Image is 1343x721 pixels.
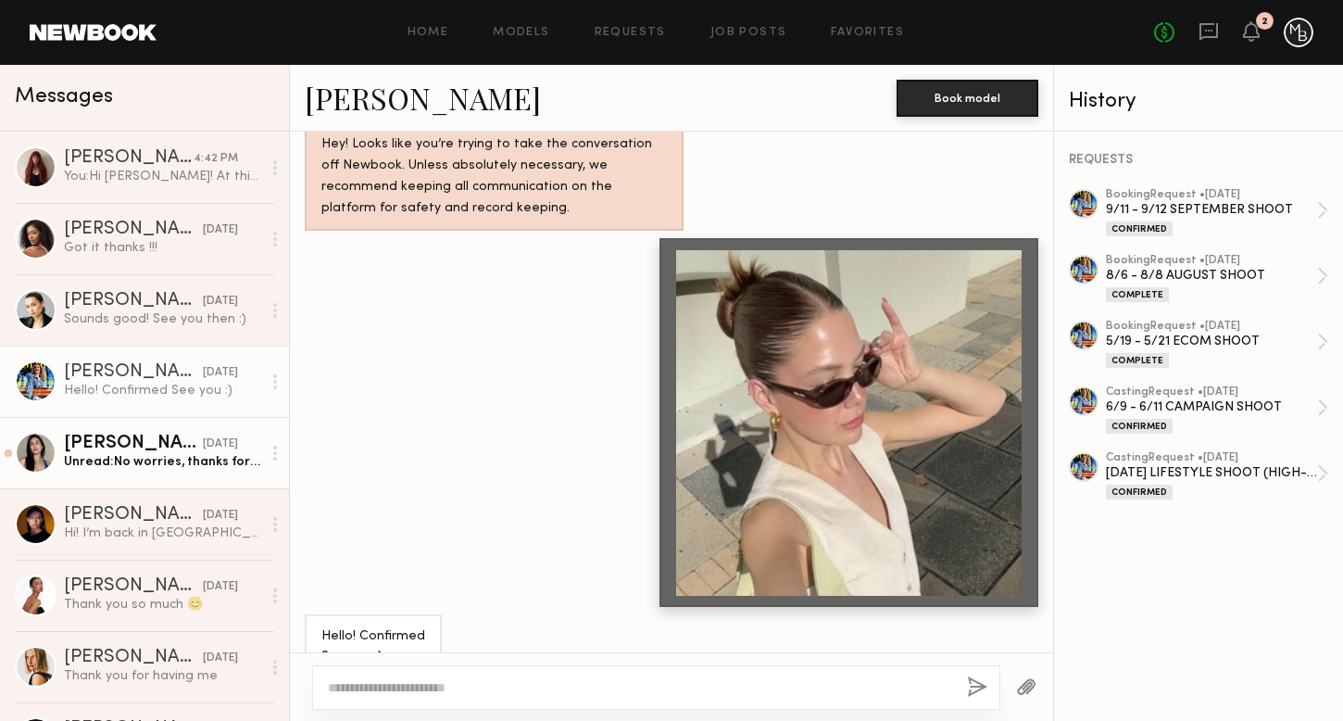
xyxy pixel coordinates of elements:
[194,150,238,168] div: 4:42 PM
[1106,485,1173,500] div: Confirmed
[203,364,238,382] div: [DATE]
[1106,333,1317,350] div: 5/19 - 5/21 ECOM SHOOT
[64,506,203,525] div: [PERSON_NAME]
[64,292,203,310] div: [PERSON_NAME]
[64,525,261,542] div: Hi! I’m back in [GEOGRAPHIC_DATA] and open to work and new projects! Feel free to reach out if yo...
[1106,255,1328,302] a: bookingRequest •[DATE]8/6 - 8/8 AUGUST SHOOTComplete
[1106,189,1328,236] a: bookingRequest •[DATE]9/11 - 9/12 SEPTEMBER SHOOTConfirmed
[1261,17,1268,27] div: 2
[1106,386,1328,434] a: castingRequest •[DATE]6/9 - 6/11 CAMPAIGN SHOOTConfirmed
[831,27,904,39] a: Favorites
[897,80,1038,117] button: Book model
[1069,154,1328,167] div: REQUESTS
[408,27,449,39] a: Home
[203,578,238,596] div: [DATE]
[64,382,261,399] div: Hello! Confirmed See you :)
[64,239,261,257] div: Got it thanks !!!
[64,435,203,453] div: [PERSON_NAME]
[710,27,787,39] a: Job Posts
[321,626,425,669] div: Hello! Confirmed See you :)
[1106,452,1317,464] div: casting Request • [DATE]
[64,363,203,382] div: [PERSON_NAME]
[64,453,261,471] div: Unread: No worries, thanks for letting me know <3
[64,649,203,667] div: [PERSON_NAME]
[1106,452,1328,500] a: castingRequest •[DATE][DATE] LIFESTYLE SHOOT (HIGH-END MATERNITY BRAND)Confirmed
[64,149,194,168] div: [PERSON_NAME]
[203,293,238,310] div: [DATE]
[15,86,113,108] span: Messages
[1106,398,1317,416] div: 6/9 - 6/11 CAMPAIGN SHOOT
[1106,221,1173,236] div: Confirmed
[595,27,666,39] a: Requests
[1106,255,1317,267] div: booking Request • [DATE]
[1106,419,1173,434] div: Confirmed
[897,89,1038,105] a: Book model
[64,221,203,239] div: [PERSON_NAME]
[1106,321,1317,333] div: booking Request • [DATE]
[1106,287,1169,302] div: Complete
[64,667,261,685] div: Thank you for having me
[321,134,667,220] div: Hey! Looks like you’re trying to take the conversation off Newbook. Unless absolutely necessary, ...
[1106,353,1169,368] div: Complete
[1106,267,1317,285] div: 8/6 - 8/8 AUGUST SHOOT
[64,596,261,613] div: Thank you so much 😊
[1106,386,1317,398] div: casting Request • [DATE]
[305,78,541,118] a: [PERSON_NAME]
[64,168,261,185] div: You: Hi [PERSON_NAME]! At this time, we are not able to accommodate for a manicure. We just ask t...
[493,27,549,39] a: Models
[1106,189,1317,201] div: booking Request • [DATE]
[203,650,238,667] div: [DATE]
[64,310,261,328] div: Sounds good! See you then :)
[1106,464,1317,482] div: [DATE] LIFESTYLE SHOOT (HIGH-END MATERNITY BRAND)
[203,436,238,453] div: [DATE]
[1069,91,1328,112] div: History
[203,507,238,525] div: [DATE]
[1106,321,1328,368] a: bookingRequest •[DATE]5/19 - 5/21 ECOM SHOOTComplete
[1106,201,1317,219] div: 9/11 - 9/12 SEPTEMBER SHOOT
[203,221,238,239] div: [DATE]
[64,577,203,596] div: [PERSON_NAME]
